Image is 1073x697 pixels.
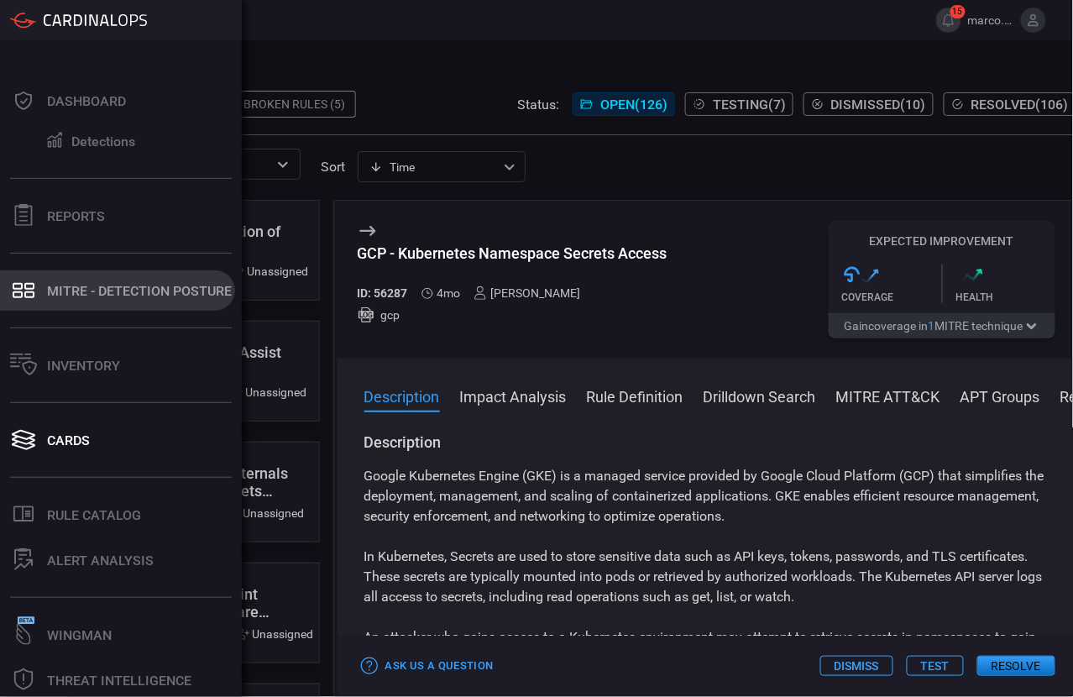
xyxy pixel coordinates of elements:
[71,134,135,149] div: Detections
[364,385,440,406] button: Description
[227,506,305,520] div: Unassigned
[474,286,580,300] div: [PERSON_NAME]
[236,627,314,641] div: Unassigned
[47,358,120,374] div: Inventory
[907,656,964,676] button: Test
[233,91,356,118] div: Broken Rules (5)
[358,653,498,679] button: Ask Us a Question
[820,656,893,676] button: Dismiss
[685,92,793,116] button: Testing(7)
[829,313,1055,338] button: Gaincoverage in1MITRE technique
[836,385,940,406] button: MITRE ATT&CK
[573,92,675,116] button: Open(126)
[936,8,961,33] button: 15
[437,286,460,300] span: Apr 03, 2025 3:52 AM
[321,159,345,175] label: sort
[713,97,786,113] span: Testing ( 7 )
[47,627,112,643] div: Wingman
[358,307,667,323] div: gcp
[600,97,667,113] span: Open ( 126 )
[358,286,408,300] h5: ID: 56287
[460,385,567,406] button: Impact Analysis
[47,283,232,299] div: MITRE - Detection Posture
[231,265,309,278] div: Unassigned
[364,466,1049,527] p: Google Kubernetes Engine (GKE) is a managed service provided by Google Cloud Platform (GCP) that ...
[369,159,499,176] div: Time
[358,244,667,262] div: GCP - Kubernetes Namespace Secrets Access
[929,319,935,333] span: 1
[364,627,1049,668] p: An attacker who gains access to a Kubernetes environment may attempt to retrieve secrets in names...
[829,234,1055,248] h5: Expected Improvement
[956,291,1056,303] div: Health
[364,547,1049,607] p: In Kubernetes, Secrets are used to store sensitive data such as API keys, tokens, passwords, and ...
[47,507,141,523] div: Rule Catalog
[47,432,90,448] div: Cards
[47,673,191,689] div: Threat Intelligence
[842,291,942,303] div: Coverage
[960,385,1040,406] button: APT Groups
[803,92,934,116] button: Dismissed(10)
[271,153,295,176] button: Open
[971,97,1069,113] span: Resolved ( 106 )
[704,385,816,406] button: Drilldown Search
[977,656,1055,676] button: Resolve
[229,385,307,399] div: Unassigned
[364,432,1049,453] h3: Description
[587,385,683,406] button: Rule Definition
[47,553,154,569] div: ALERT ANALYSIS
[47,208,105,224] div: Reports
[968,13,1014,27] span: marco.[PERSON_NAME]
[517,97,559,113] span: Status:
[47,93,126,109] div: Dashboard
[831,97,926,113] span: Dismissed ( 10 )
[950,5,966,18] span: 15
